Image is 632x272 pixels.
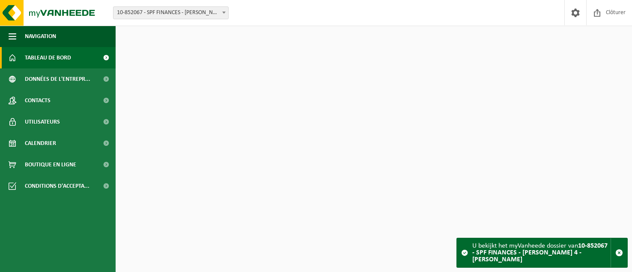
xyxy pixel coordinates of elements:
span: Conditions d'accepta... [25,175,89,197]
div: U bekijkt het myVanheede dossier van [472,238,611,267]
strong: 10-852067 - SPF FINANCES - [PERSON_NAME] 4 - [PERSON_NAME] [472,242,608,263]
span: Utilisateurs [25,111,60,133]
span: Contacts [25,90,51,111]
span: Calendrier [25,133,56,154]
span: Navigation [25,26,56,47]
span: Boutique en ligne [25,154,76,175]
span: 10-852067 - SPF FINANCES - HUY 4 - HUY [113,6,229,19]
span: Données de l'entrepr... [25,68,90,90]
span: 10-852067 - SPF FINANCES - HUY 4 - HUY [113,7,228,19]
span: Tableau de bord [25,47,71,68]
